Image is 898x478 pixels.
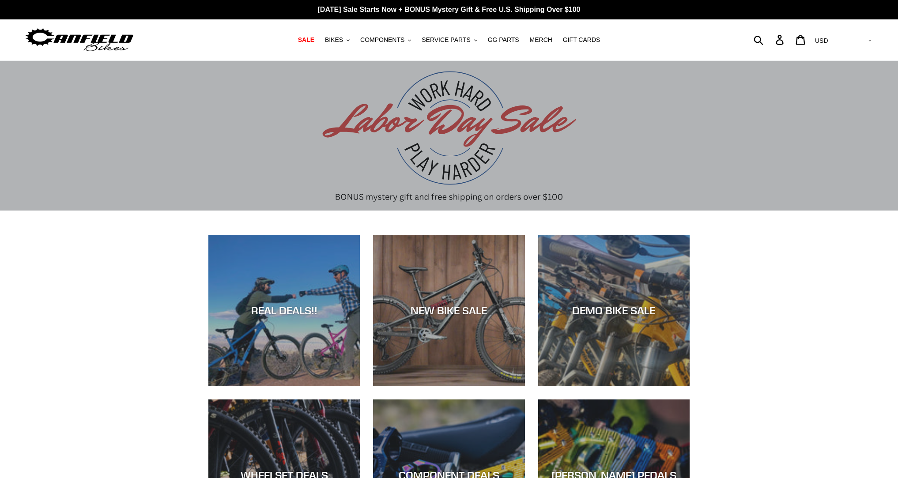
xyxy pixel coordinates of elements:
[488,36,519,44] span: GG PARTS
[538,304,690,317] div: DEMO BIKE SALE
[563,36,600,44] span: GIFT CARDS
[298,36,314,44] span: SALE
[558,34,605,46] a: GIFT CARDS
[294,34,319,46] a: SALE
[321,34,354,46] button: BIKES
[483,34,524,46] a: GG PARTS
[422,36,470,44] span: SERVICE PARTS
[208,235,360,386] a: REAL DEALS!!
[356,34,415,46] button: COMPONENTS
[360,36,404,44] span: COMPONENTS
[525,34,557,46] a: MERCH
[208,304,360,317] div: REAL DEALS!!
[538,235,690,386] a: DEMO BIKE SALE
[373,304,524,317] div: NEW BIKE SALE
[758,30,781,49] input: Search
[530,36,552,44] span: MERCH
[24,26,135,54] img: Canfield Bikes
[325,36,343,44] span: BIKES
[373,235,524,386] a: NEW BIKE SALE
[417,34,481,46] button: SERVICE PARTS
